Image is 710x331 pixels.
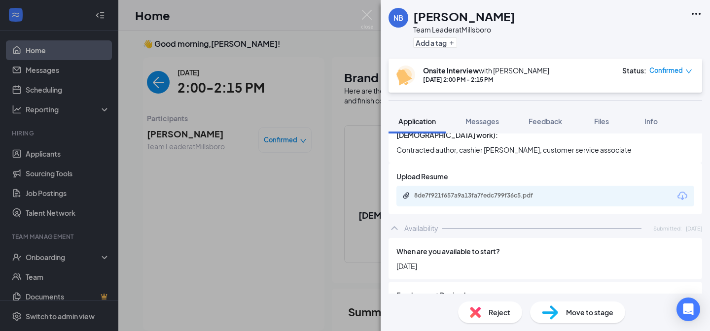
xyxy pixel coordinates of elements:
[423,75,549,84] div: [DATE] 2:00 PM - 2:15 PM
[489,307,510,318] span: Reject
[413,37,457,48] button: PlusAdd a tag
[396,290,465,300] span: Employment Desired
[594,117,609,126] span: Files
[622,66,646,75] div: Status :
[690,8,702,20] svg: Ellipses
[404,223,438,233] div: Availability
[402,192,562,201] a: Paperclip8de7f921f657a9a13fa7fedc799f36c5.pdf
[465,117,499,126] span: Messages
[423,66,479,75] b: Onsite Interview
[413,25,515,34] div: Team Leader at Millsboro
[393,13,403,23] div: NB
[676,298,700,321] div: Open Intercom Messenger
[676,190,688,202] svg: Download
[398,117,436,126] span: Application
[649,66,683,75] span: Confirmed
[449,40,455,46] svg: Plus
[644,117,658,126] span: Info
[396,246,500,257] span: When are you available to start?
[413,8,515,25] h1: [PERSON_NAME]
[685,68,692,75] span: down
[389,222,400,234] svg: ChevronUp
[653,224,682,232] span: Submitted:
[396,144,694,155] span: Contracted author, cashier [PERSON_NAME], customer service associate
[396,261,694,271] span: [DATE]
[402,192,410,199] svg: Paperclip
[566,307,613,318] span: Move to stage
[414,192,552,199] div: 8de7f921f657a9a13fa7fedc799f36c5.pdf
[529,117,562,126] span: Feedback
[396,171,448,182] span: Upload Resume
[686,224,702,232] span: [DATE]
[423,66,549,75] div: with [PERSON_NAME]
